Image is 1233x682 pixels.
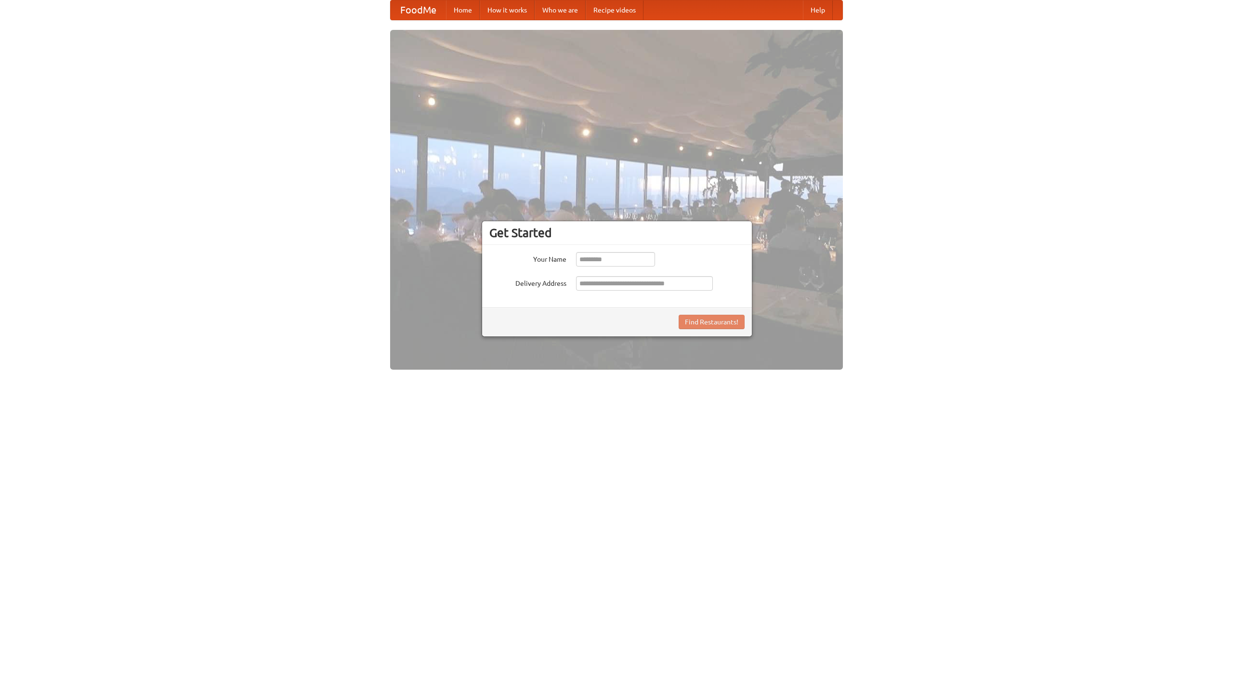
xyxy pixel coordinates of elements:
a: Recipe videos [586,0,643,20]
label: Delivery Address [489,276,566,288]
button: Find Restaurants! [679,315,745,329]
a: Home [446,0,480,20]
a: How it works [480,0,535,20]
h3: Get Started [489,226,745,240]
a: FoodMe [391,0,446,20]
a: Who we are [535,0,586,20]
a: Help [803,0,833,20]
label: Your Name [489,252,566,264]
